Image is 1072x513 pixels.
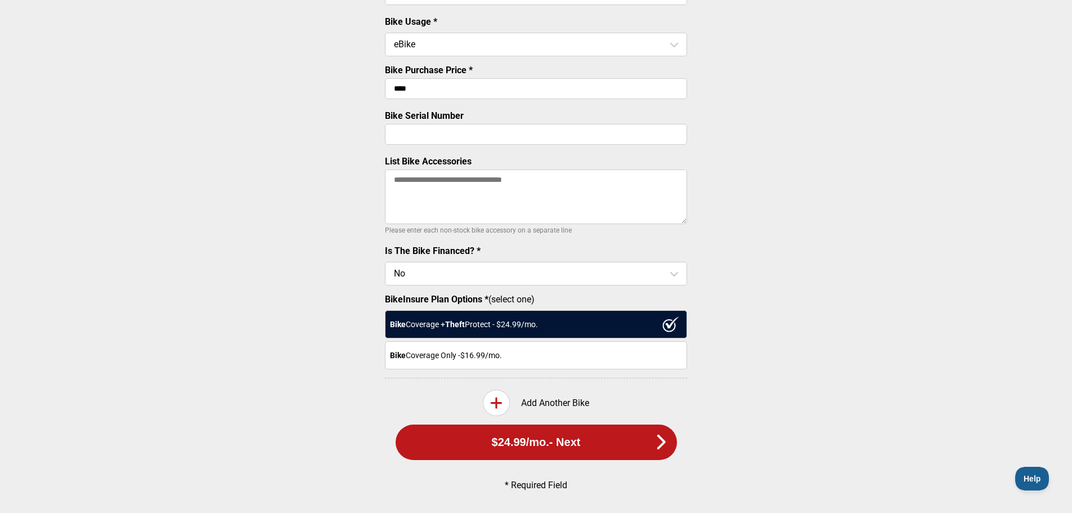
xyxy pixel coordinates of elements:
p: * Required Field [404,480,669,490]
label: (select one) [385,294,687,305]
strong: Bike [390,351,406,360]
label: Bike Usage * [385,16,437,27]
iframe: Toggle Customer Support [1015,467,1049,490]
label: Is The Bike Financed? * [385,246,481,256]
label: List Bike Accessories [385,156,472,167]
img: ux1sgP1Haf775SAghJI38DyDlYP+32lKFAAAAAElFTkSuQmCC [662,316,679,332]
div: Coverage + Protect - $ 24.99 /mo. [385,310,687,338]
label: Bike Serial Number [385,110,464,121]
strong: BikeInsure Plan Options * [385,294,488,305]
button: $24.99/mo.- Next [396,425,677,460]
div: Add Another Bike [385,390,687,416]
p: Please enter each non-stock bike accessory on a separate line [385,224,687,237]
strong: Bike [390,320,406,329]
label: Bike Purchase Price * [385,65,473,75]
strong: Theft [445,320,465,329]
div: Coverage Only - $16.99 /mo. [385,341,687,369]
span: /mo. [526,436,549,449]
